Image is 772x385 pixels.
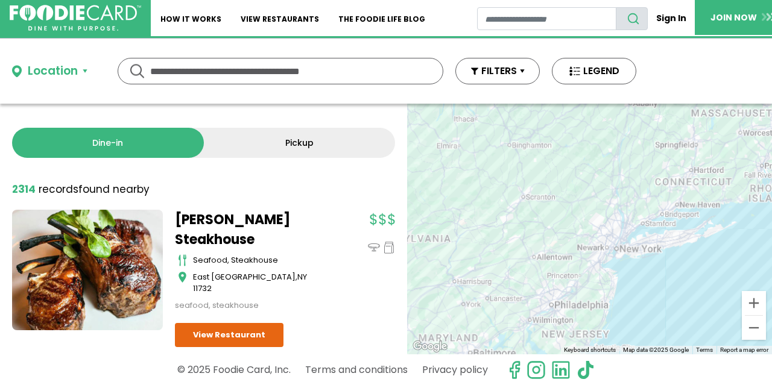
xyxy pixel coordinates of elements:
a: Dine-in [12,128,204,158]
img: linkedin.svg [551,360,571,380]
a: Report a map error [720,346,768,353]
a: Pickup [204,128,396,158]
img: cutlery_icon.svg [178,254,187,266]
img: tiktok.svg [576,360,595,380]
span: NY [297,271,307,283]
span: Map data ©2025 Google [623,346,689,353]
button: Zoom in [742,291,766,315]
button: Location [12,63,87,80]
input: restaurant search [477,7,616,30]
div: , [193,271,326,295]
img: FoodieCard; Eat, Drink, Save, Donate [10,5,141,31]
button: FILTERS [455,58,540,84]
span: 11732 [193,283,212,294]
a: Terms and conditions [305,359,408,380]
img: Google [410,339,450,354]
img: pickup_icon.svg [383,242,395,254]
a: Sign In [648,7,695,30]
span: records [39,182,78,196]
strong: 2314 [12,182,36,196]
a: Terms [696,346,713,353]
button: search [616,7,648,30]
button: LEGEND [552,58,636,84]
svg: check us out on facebook [505,360,524,380]
img: dinein_icon.svg [368,242,380,254]
button: Zoom out [742,316,766,340]
a: View Restaurant [175,323,283,347]
span: East [GEOGRAPHIC_DATA] [193,271,296,283]
a: Privacy policy [422,359,488,380]
a: Open this area in Google Maps (opens a new window) [410,339,450,354]
button: Keyboard shortcuts [564,346,616,354]
div: seafood, steakhouse [175,299,326,311]
p: © 2025 Foodie Card, Inc. [177,359,291,380]
div: Location [28,63,78,80]
a: [PERSON_NAME] Steakhouse [175,210,326,249]
div: found nearby [12,182,150,198]
img: map_icon.svg [178,271,187,283]
div: seafood, steakhouse [193,254,326,266]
